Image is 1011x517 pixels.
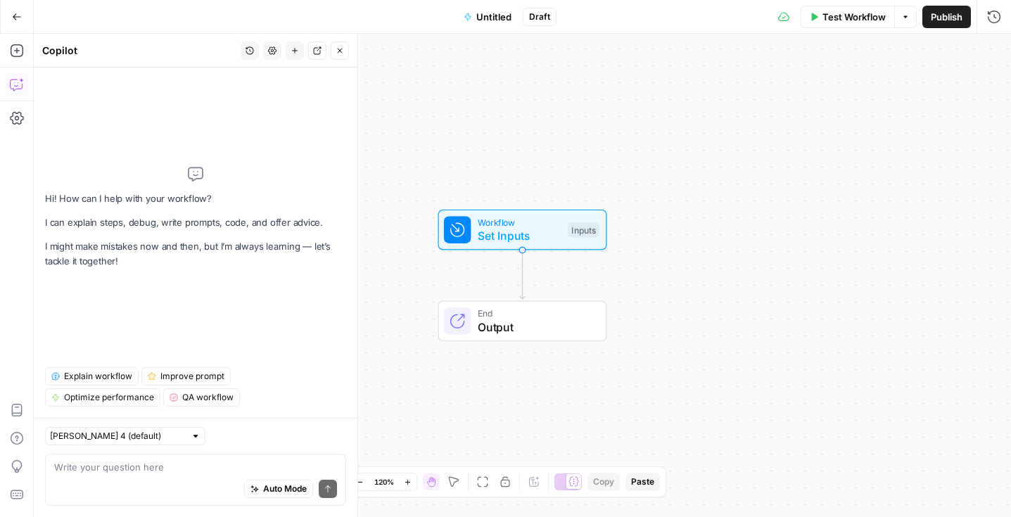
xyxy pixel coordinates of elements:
[42,44,236,58] div: Copilot
[801,6,894,28] button: Test Workflow
[45,239,346,269] p: I might make mistakes now and then, but I’m always learning — let’s tackle it together!
[45,215,346,230] p: I can explain steps, debug, write prompts, code, and offer advice.
[478,215,561,229] span: Workflow
[631,475,654,488] span: Paste
[520,250,525,300] g: Edge from start to end
[263,483,307,495] span: Auto Mode
[455,6,520,28] button: Untitled
[45,367,139,385] button: Explain workflow
[182,391,234,404] span: QA workflow
[822,10,886,24] span: Test Workflow
[478,319,592,336] span: Output
[160,370,224,383] span: Improve prompt
[478,307,592,320] span: End
[64,370,132,383] span: Explain workflow
[478,227,561,244] span: Set Inputs
[244,480,313,498] button: Auto Mode
[922,6,971,28] button: Publish
[587,473,620,491] button: Copy
[50,429,185,443] input: Claude Sonnet 4 (default)
[141,367,231,385] button: Improve prompt
[529,11,550,23] span: Draft
[374,476,394,487] span: 120%
[476,10,511,24] span: Untitled
[625,473,660,491] button: Paste
[931,10,962,24] span: Publish
[45,388,160,407] button: Optimize performance
[593,475,614,488] span: Copy
[392,301,654,342] div: EndOutput
[64,391,154,404] span: Optimize performance
[163,388,240,407] button: QA workflow
[568,222,599,238] div: Inputs
[392,210,654,250] div: WorkflowSet InputsInputs
[45,191,346,206] p: Hi! How can I help with your workflow?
